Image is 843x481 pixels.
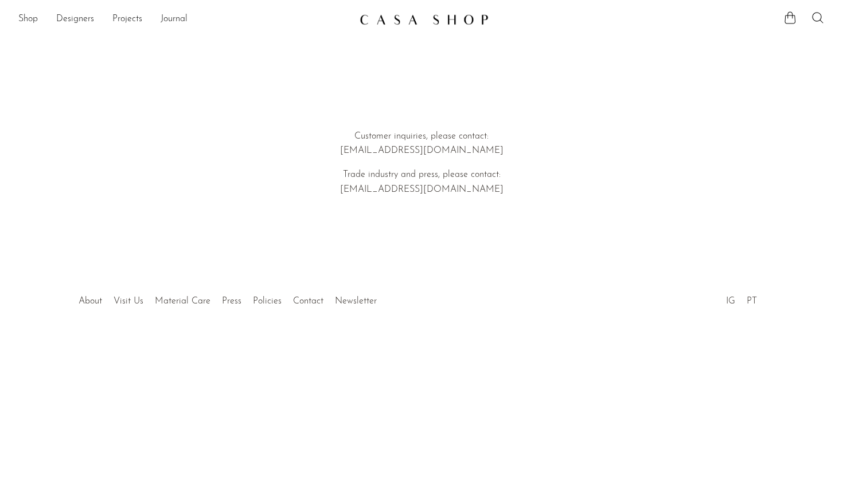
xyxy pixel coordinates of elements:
a: About [79,297,102,306]
ul: Quick links [73,287,383,309]
a: Projects [112,12,142,27]
p: Trade industry and press, please contact: [EMAIL_ADDRESS][DOMAIN_NAME] [257,168,586,197]
ul: Social Medias [720,287,763,309]
p: Customer inquiries, please contact: [EMAIL_ADDRESS][DOMAIN_NAME] [257,129,586,159]
a: Policies [253,297,282,306]
a: Journal [161,12,188,27]
a: PT [747,297,757,306]
a: Shop [18,12,38,27]
a: Material Care [155,297,210,306]
a: IG [726,297,735,306]
a: Press [222,297,241,306]
nav: Desktop navigation [18,10,350,29]
a: Contact [293,297,323,306]
a: Designers [56,12,94,27]
ul: NEW HEADER MENU [18,10,350,29]
a: Visit Us [114,297,143,306]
